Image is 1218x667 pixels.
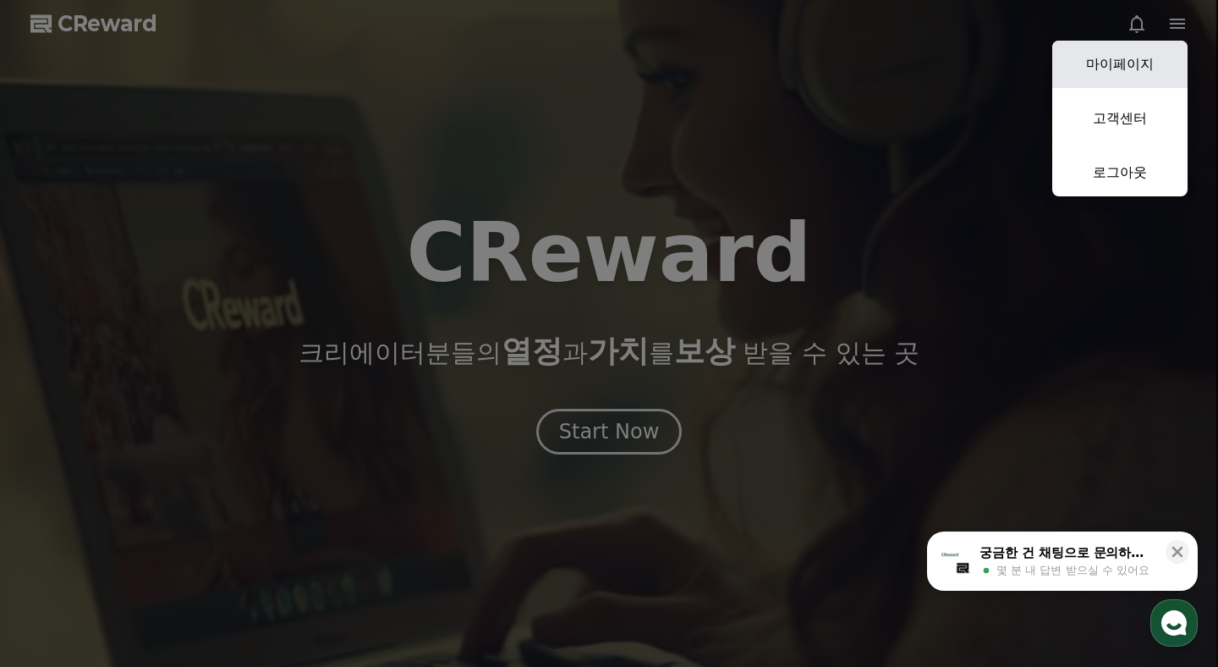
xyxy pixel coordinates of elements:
[218,526,325,569] a: 설정
[1052,41,1188,196] button: 마이페이지 고객센터 로그아웃
[1052,95,1188,142] a: 고객센터
[1052,149,1188,196] a: 로그아웃
[155,553,175,566] span: 대화
[53,552,63,565] span: 홈
[1052,41,1188,88] a: 마이페이지
[112,526,218,569] a: 대화
[5,526,112,569] a: 홈
[261,552,282,565] span: 설정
